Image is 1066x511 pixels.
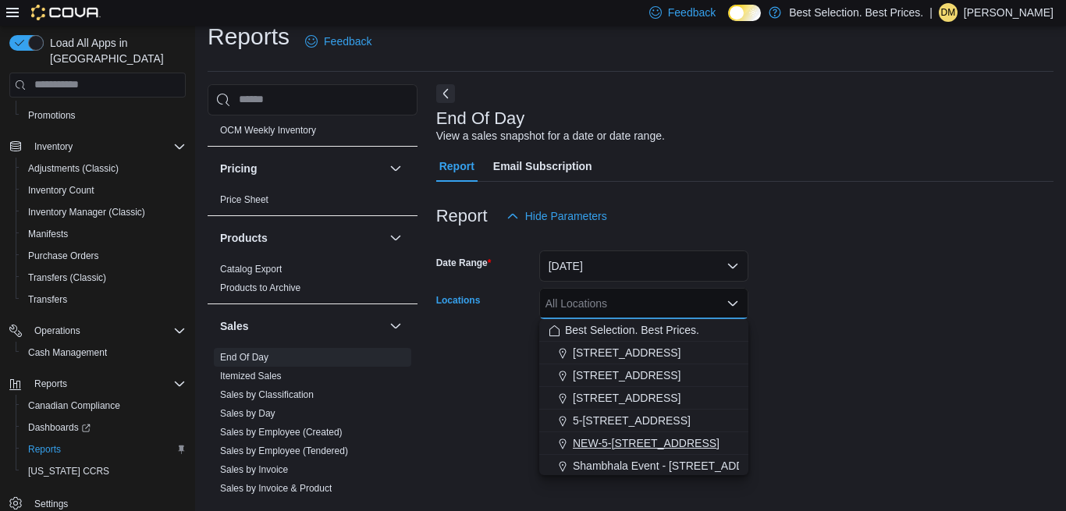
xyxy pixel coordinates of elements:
[220,161,257,176] h3: Pricing
[28,250,99,262] span: Purchase Orders
[573,435,720,451] span: NEW-5-[STREET_ADDRESS]
[3,320,192,342] button: Operations
[436,294,481,307] label: Locations
[28,443,61,456] span: Reports
[436,207,488,225] h3: Report
[16,267,192,289] button: Transfers (Classic)
[28,162,119,175] span: Adjustments (Classic)
[539,319,748,342] button: Best Selection. Best Prices.
[539,250,748,282] button: [DATE]
[573,458,776,474] span: Shambhala Event - [STREET_ADDRESS]
[28,271,106,284] span: Transfers (Classic)
[34,325,80,337] span: Operations
[16,289,192,311] button: Transfers
[220,264,282,275] a: Catalog Export
[539,387,748,410] button: [STREET_ADDRESS]
[500,200,613,232] button: Hide Parameters
[22,440,186,459] span: Reports
[208,260,418,303] div: Products
[22,203,186,222] span: Inventory Manager (Classic)
[16,158,192,179] button: Adjustments (Classic)
[16,395,192,417] button: Canadian Compliance
[220,352,268,363] a: End Of Day
[28,321,186,340] span: Operations
[28,421,91,434] span: Dashboards
[220,124,316,137] span: OCM Weekly Inventory
[539,319,748,500] div: Choose from the following options
[22,225,74,243] a: Manifests
[22,290,186,309] span: Transfers
[3,136,192,158] button: Inventory
[22,268,112,287] a: Transfers (Classic)
[28,321,87,340] button: Operations
[28,206,145,218] span: Inventory Manager (Classic)
[493,151,592,182] span: Email Subscription
[22,290,73,309] a: Transfers
[22,418,186,437] span: Dashboards
[299,26,378,57] a: Feedback
[208,190,418,215] div: Pricing
[964,3,1054,22] p: [PERSON_NAME]
[220,482,332,495] span: Sales by Invoice & Product
[22,343,186,362] span: Cash Management
[220,407,275,420] span: Sales by Day
[22,418,97,437] a: Dashboards
[728,5,761,21] input: Dark Mode
[208,121,418,146] div: OCM
[22,225,186,243] span: Manifests
[439,151,474,182] span: Report
[525,208,607,224] span: Hide Parameters
[28,109,76,122] span: Promotions
[573,367,680,383] span: [STREET_ADDRESS]
[16,438,192,460] button: Reports
[22,181,186,200] span: Inventory Count
[220,464,288,475] a: Sales by Invoice
[220,351,268,364] span: End Of Day
[220,161,383,176] button: Pricing
[28,137,186,156] span: Inventory
[220,408,275,419] a: Sales by Day
[539,455,748,477] button: Shambhala Event - [STREET_ADDRESS]
[573,390,680,406] span: [STREET_ADDRESS]
[220,389,314,401] span: Sales by Classification
[220,426,343,438] span: Sales by Employee (Created)
[436,128,665,144] div: View a sales snapshot for a date or date range.
[220,483,332,494] a: Sales by Invoice & Product
[220,318,249,334] h3: Sales
[16,460,192,482] button: [US_STATE] CCRS
[220,282,300,294] span: Products to Archive
[28,293,67,306] span: Transfers
[220,445,348,456] a: Sales by Employee (Tendered)
[28,346,107,359] span: Cash Management
[208,21,290,52] h1: Reports
[436,84,455,103] button: Next
[22,268,186,287] span: Transfers (Classic)
[939,3,958,22] div: Darby Marcellus
[386,159,405,178] button: Pricing
[3,373,192,395] button: Reports
[16,179,192,201] button: Inventory Count
[220,318,383,334] button: Sales
[22,159,125,178] a: Adjustments (Classic)
[728,21,729,22] span: Dark Mode
[789,3,923,22] p: Best Selection. Best Prices.
[386,317,405,335] button: Sales
[220,389,314,400] a: Sales by Classification
[31,5,101,20] img: Cova
[16,223,192,245] button: Manifests
[44,35,186,66] span: Load All Apps in [GEOGRAPHIC_DATA]
[220,371,282,381] a: Itemized Sales
[22,343,113,362] a: Cash Management
[22,247,186,265] span: Purchase Orders
[34,498,68,510] span: Settings
[220,463,288,476] span: Sales by Invoice
[28,184,94,197] span: Inventory Count
[573,345,680,360] span: [STREET_ADDRESS]
[28,399,120,412] span: Canadian Compliance
[28,374,73,393] button: Reports
[220,194,268,205] a: Price Sheet
[220,193,268,206] span: Price Sheet
[539,342,748,364] button: [STREET_ADDRESS]
[16,245,192,267] button: Purchase Orders
[668,5,716,20] span: Feedback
